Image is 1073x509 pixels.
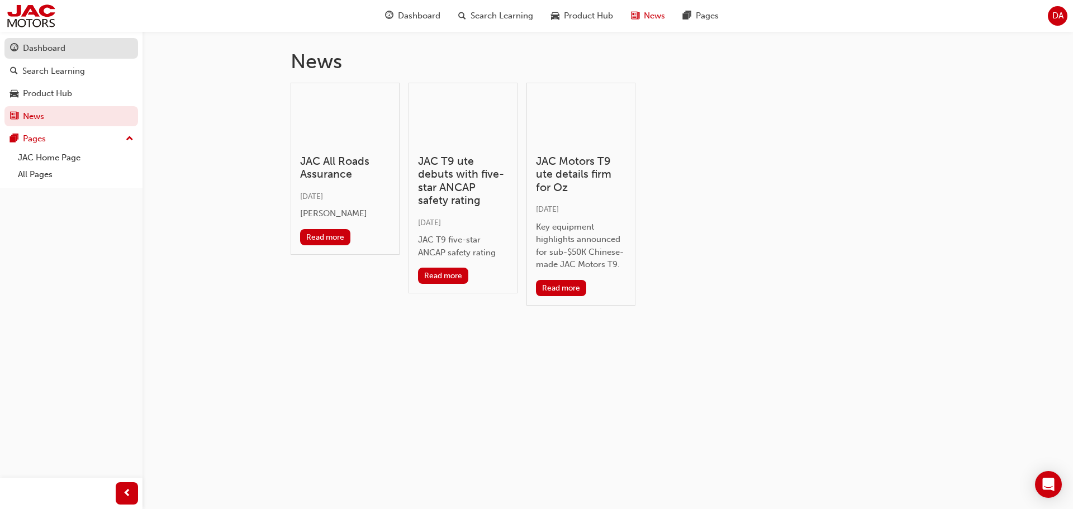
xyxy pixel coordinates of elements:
[409,83,517,294] a: JAC T9 ute debuts with five-star ANCAP safety rating[DATE]JAC T9 five-star ANCAP safety ratingRea...
[644,9,665,22] span: News
[10,44,18,54] span: guage-icon
[564,9,613,22] span: Product Hub
[1052,9,1063,22] span: DA
[536,204,559,214] span: [DATE]
[1035,471,1062,498] div: Open Intercom Messenger
[23,42,65,55] div: Dashboard
[398,9,440,22] span: Dashboard
[683,9,691,23] span: pages-icon
[291,83,400,255] a: JAC All Roads Assurance[DATE][PERSON_NAME]Read more
[300,192,323,201] span: [DATE]
[4,83,138,104] a: Product Hub
[1048,6,1067,26] button: DA
[471,9,533,22] span: Search Learning
[6,3,56,28] img: jac-portal
[4,36,138,129] button: DashboardSearch LearningProduct HubNews
[10,89,18,99] span: car-icon
[418,155,508,207] h3: JAC T9 ute debuts with five-star ANCAP safety rating
[126,132,134,146] span: up-icon
[542,4,622,27] a: car-iconProduct Hub
[22,65,85,78] div: Search Learning
[4,129,138,149] button: Pages
[622,4,674,27] a: news-iconNews
[674,4,728,27] a: pages-iconPages
[23,132,46,145] div: Pages
[291,49,925,74] h1: News
[23,87,72,100] div: Product Hub
[10,112,18,122] span: news-icon
[13,166,138,183] a: All Pages
[536,155,626,194] h3: JAC Motors T9 ute details firm for Oz
[4,38,138,59] a: Dashboard
[300,155,390,181] h3: JAC All Roads Assurance
[551,9,559,23] span: car-icon
[536,280,587,296] button: Read more
[13,149,138,167] a: JAC Home Page
[300,229,351,245] button: Read more
[418,234,508,259] div: JAC T9 five-star ANCAP safety rating
[631,9,639,23] span: news-icon
[385,9,393,23] span: guage-icon
[123,487,131,501] span: prev-icon
[10,134,18,144] span: pages-icon
[536,221,626,271] div: Key equipment highlights announced for sub-$50K Chinese-made JAC Motors T9.
[4,106,138,127] a: News
[10,66,18,77] span: search-icon
[418,268,469,284] button: Read more
[418,218,441,227] span: [DATE]
[4,61,138,82] a: Search Learning
[449,4,542,27] a: search-iconSearch Learning
[300,207,390,220] div: [PERSON_NAME]
[526,83,635,306] a: JAC Motors T9 ute details firm for Oz[DATE]Key equipment highlights announced for sub-$50K Chines...
[376,4,449,27] a: guage-iconDashboard
[696,9,719,22] span: Pages
[458,9,466,23] span: search-icon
